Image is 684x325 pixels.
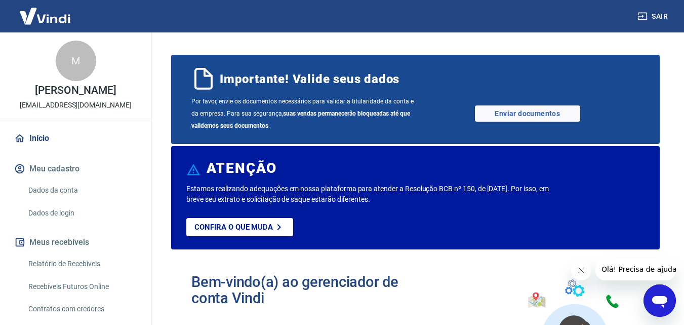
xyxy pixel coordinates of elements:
div: M [56,41,96,81]
a: Dados da conta [24,180,139,201]
span: Por favor, envie os documentos necessários para validar a titularidade da conta e da empresa. Par... [191,95,416,132]
p: [EMAIL_ADDRESS][DOMAIN_NAME] [20,100,132,111]
button: Meu cadastro [12,158,139,180]
iframe: Fechar mensagem [571,260,591,280]
a: Dados de login [24,203,139,224]
p: [PERSON_NAME] [35,85,116,96]
iframe: Mensagem da empresa [595,258,676,280]
iframe: Botão para abrir a janela de mensagens [643,284,676,317]
p: Estamos realizando adequações em nossa plataforma para atender a Resolução BCB nº 150, de [DATE].... [186,184,553,205]
span: Importante! Valide seus dados [220,71,399,87]
span: Olá! Precisa de ajuda? [6,7,85,15]
a: Relatório de Recebíveis [24,254,139,274]
img: Vindi [12,1,78,31]
h2: Bem-vindo(a) ao gerenciador de conta Vindi [191,274,416,306]
p: Confira o que muda [194,223,273,232]
a: Recebíveis Futuros Online [24,276,139,297]
b: suas vendas permanecerão bloqueadas até que validemos seus documentos [191,110,410,129]
a: Confira o que muda [186,218,293,236]
button: Sair [635,7,672,26]
a: Contratos com credores [24,299,139,319]
a: Enviar documentos [475,105,580,122]
a: Início [12,127,139,150]
button: Meus recebíveis [12,231,139,254]
h6: ATENÇÃO [207,163,277,173]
